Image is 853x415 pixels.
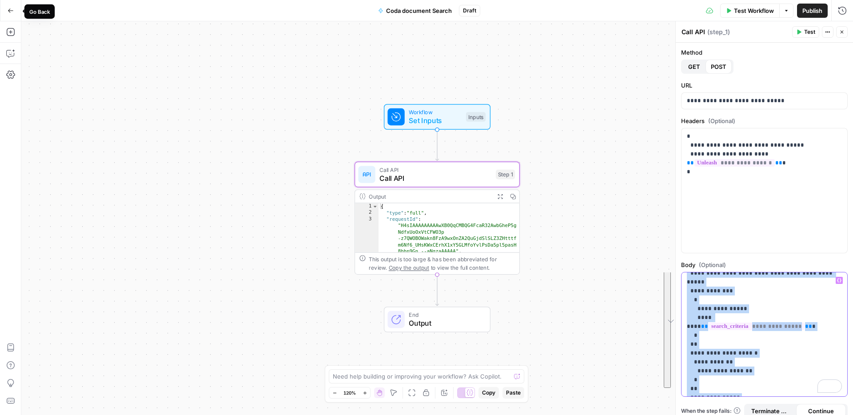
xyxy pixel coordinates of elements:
span: Workflow [409,108,462,116]
span: Toggle code folding, rows 1 through 14 [372,203,378,209]
button: Publish [797,4,828,18]
span: (Optional) [708,116,735,125]
span: Output [409,318,481,328]
div: 1 [355,203,379,209]
div: This output is too large & has been abbreviated for review. to view the full content. [369,255,515,272]
div: Output [369,192,490,200]
textarea: Call API [682,28,705,36]
span: Draft [463,7,476,15]
span: Set Inputs [409,115,462,126]
g: Edge from step_1 to end [435,275,438,306]
span: Coda document Search [386,6,452,15]
span: GET [688,62,700,71]
button: Test [792,26,819,38]
div: Go Back [29,8,50,16]
span: Publish [802,6,822,15]
span: Paste [506,389,521,397]
label: Headers [681,116,848,125]
span: Copy [482,389,495,397]
span: Copy the output [389,264,429,271]
button: Copy [478,387,499,399]
div: EndOutput [355,307,520,332]
g: Edge from start to step_1 [435,130,438,161]
div: 2 [355,210,379,216]
a: When the step fails: [681,407,741,415]
div: To enrich screen reader interactions, please activate Accessibility in Grammarly extension settings [682,272,847,397]
div: Inputs [466,112,486,122]
span: POST [711,62,726,71]
span: ( step_1 ) [707,28,730,36]
span: Call API [379,173,491,184]
button: Coda document Search [373,4,457,18]
span: End [409,311,481,319]
div: Step 1 [496,170,515,180]
button: Paste [502,387,524,399]
label: Body [681,260,848,269]
label: URL [681,81,848,90]
button: GET [683,60,706,74]
div: WorkflowSet InputsInputs [355,104,520,130]
span: 120% [343,389,356,396]
span: Call API [379,165,491,174]
div: 3 [355,216,379,254]
div: Call APICall APIStep 1Output{ "type":"full", "requestId": "H4sIAAAAAAAAAwXB0QqCMBQG4FcaR32AwbGheP... [355,162,520,275]
span: Test Workflow [734,6,774,15]
button: Test Workflow [720,4,779,18]
label: Method [681,48,848,57]
span: (Optional) [699,260,726,269]
span: Test [804,28,815,36]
